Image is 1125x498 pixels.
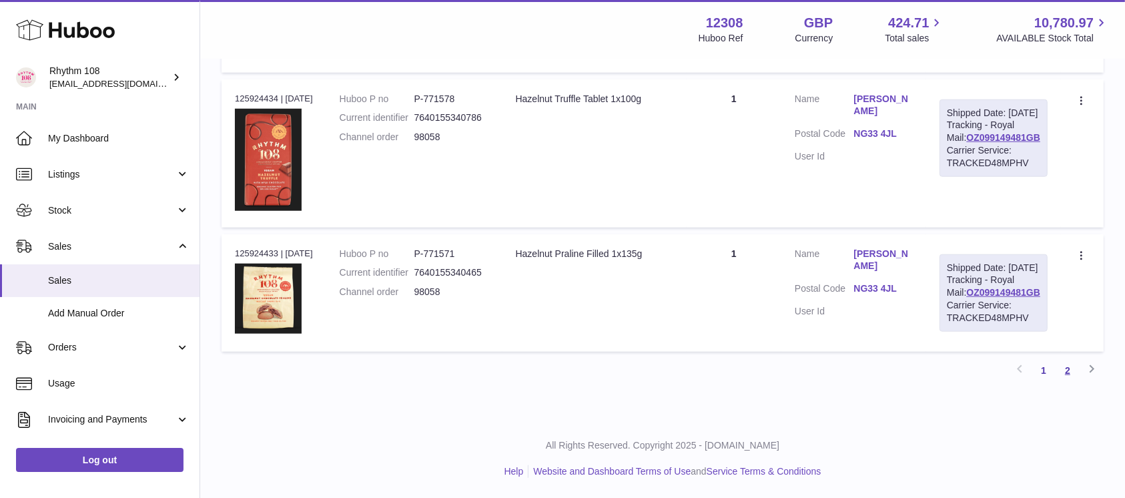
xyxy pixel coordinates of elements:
span: Sales [48,240,175,253]
dd: 7640155340465 [414,266,489,279]
dt: Postal Code [795,282,853,298]
td: 1 [687,234,781,352]
div: Shipped Date: [DATE] [947,262,1040,274]
a: [PERSON_NAME] [853,93,912,118]
span: AVAILABLE Stock Total [996,32,1109,45]
dt: Huboo P no [340,248,414,260]
strong: GBP [804,14,833,32]
dt: Channel order [340,131,414,144]
dd: 7640155340786 [414,111,489,124]
dt: Channel order [340,286,414,298]
div: Huboo Ref [699,32,743,45]
div: Rhythm 108 [49,65,169,90]
a: 10,780.97 AVAILABLE Stock Total [996,14,1109,45]
dt: User Id [795,150,853,163]
a: OZ099149481GB [966,287,1040,298]
div: 125924433 | [DATE] [235,248,313,260]
div: Tracking - Royal Mail: [940,254,1048,332]
a: NG33 4JL [853,282,912,295]
dt: Huboo P no [340,93,414,105]
a: 2 [1056,358,1080,383]
dt: Postal Code [795,128,853,144]
a: Website and Dashboard Terms of Use [533,466,691,477]
span: [EMAIL_ADDRESS][DOMAIN_NAME] [49,78,196,89]
a: Help [504,466,524,477]
dd: 98058 [414,286,489,298]
dt: Current identifier [340,266,414,279]
dt: Current identifier [340,111,414,124]
dt: Name [795,248,853,276]
a: Log out [16,448,183,472]
a: Service Terms & Conditions [707,466,821,477]
a: [PERSON_NAME] [853,248,912,273]
span: Invoicing and Payments [48,413,175,426]
div: Carrier Service: TRACKED48MPHV [947,144,1040,170]
span: 424.71 [888,14,929,32]
span: Add Manual Order [48,307,190,320]
span: Total sales [885,32,944,45]
a: 424.71 Total sales [885,14,944,45]
span: 10,780.97 [1034,14,1094,32]
div: Shipped Date: [DATE] [947,107,1040,119]
a: OZ099149481GB [966,132,1040,143]
span: Orders [48,341,175,354]
img: 123081684746496.jpg [235,264,302,334]
a: 1 [1032,358,1056,383]
strong: 12308 [706,14,743,32]
li: and [528,465,821,478]
a: NG33 4JL [853,128,912,140]
span: Usage [48,377,190,390]
span: Listings [48,168,175,181]
div: Currency [795,32,833,45]
span: Sales [48,274,190,287]
div: Hazelnut Praline Filled 1x135g [516,248,673,260]
img: orders@rhythm108.com [16,67,36,87]
dd: P-771571 [414,248,489,260]
div: Hazelnut Truffle Tablet 1x100g [516,93,673,105]
img: 123081684745952.jpg [235,109,302,211]
div: 125924434 | [DATE] [235,93,313,105]
div: Tracking - Royal Mail: [940,99,1048,177]
td: 1 [687,79,781,228]
dt: User Id [795,305,853,318]
dd: 98058 [414,131,489,144]
span: My Dashboard [48,132,190,145]
dd: P-771578 [414,93,489,105]
span: Stock [48,204,175,217]
dt: Name [795,93,853,121]
p: All Rights Reserved. Copyright 2025 - [DOMAIN_NAME] [211,439,1114,452]
div: Carrier Service: TRACKED48MPHV [947,299,1040,324]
